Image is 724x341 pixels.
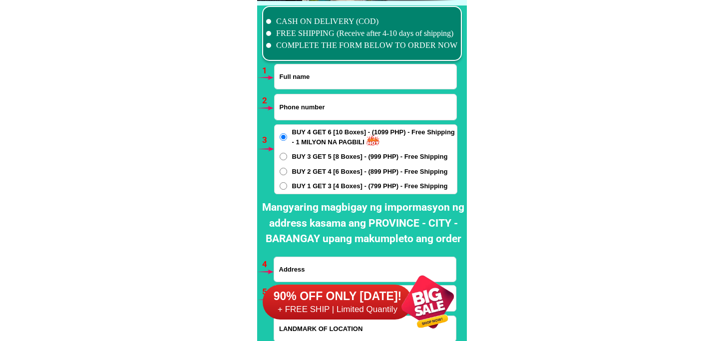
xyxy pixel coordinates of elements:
li: COMPLETE THE FORM BELOW TO ORDER NOW [266,39,458,51]
input: Input full_name [275,64,456,89]
h6: 4 [262,258,274,271]
h6: 3 [262,134,274,147]
span: BUY 3 GET 5 [8 Boxes] - (999 PHP) - Free Shipping [292,152,448,162]
h6: 5 [262,286,274,299]
h6: 1 [262,64,274,77]
li: FREE SHIPPING (Receive after 4-10 days of shipping) [266,27,458,39]
h6: 90% OFF ONLY [DATE]! [263,289,412,304]
input: BUY 2 GET 4 [6 Boxes] - (899 PHP) - Free Shipping [280,168,287,175]
span: BUY 2 GET 4 [6 Boxes] - (899 PHP) - Free Shipping [292,167,448,177]
li: CASH ON DELIVERY (COD) [266,15,458,27]
span: BUY 4 GET 6 [10 Boxes] - (1099 PHP) - Free Shipping - 1 MILYON NA PAGBILI [292,127,457,147]
span: BUY 1 GET 3 [4 Boxes] - (799 PHP) - Free Shipping [292,181,448,191]
h6: 2 [262,94,274,107]
input: Input address [274,257,456,282]
input: BUY 1 GET 3 [4 Boxes] - (799 PHP) - Free Shipping [280,182,287,190]
input: BUY 3 GET 5 [8 Boxes] - (999 PHP) - Free Shipping [280,153,287,160]
h2: Mangyaring magbigay ng impormasyon ng address kasama ang PROVINCE - CITY - BARANGAY upang makumpl... [260,200,467,247]
input: Input phone_number [275,94,456,120]
input: BUY 4 GET 6 [10 Boxes] - (1099 PHP) - Free Shipping - 1 MILYON NA PAGBILI [280,133,287,141]
h6: + FREE SHIP | Limited Quantily [263,304,412,315]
